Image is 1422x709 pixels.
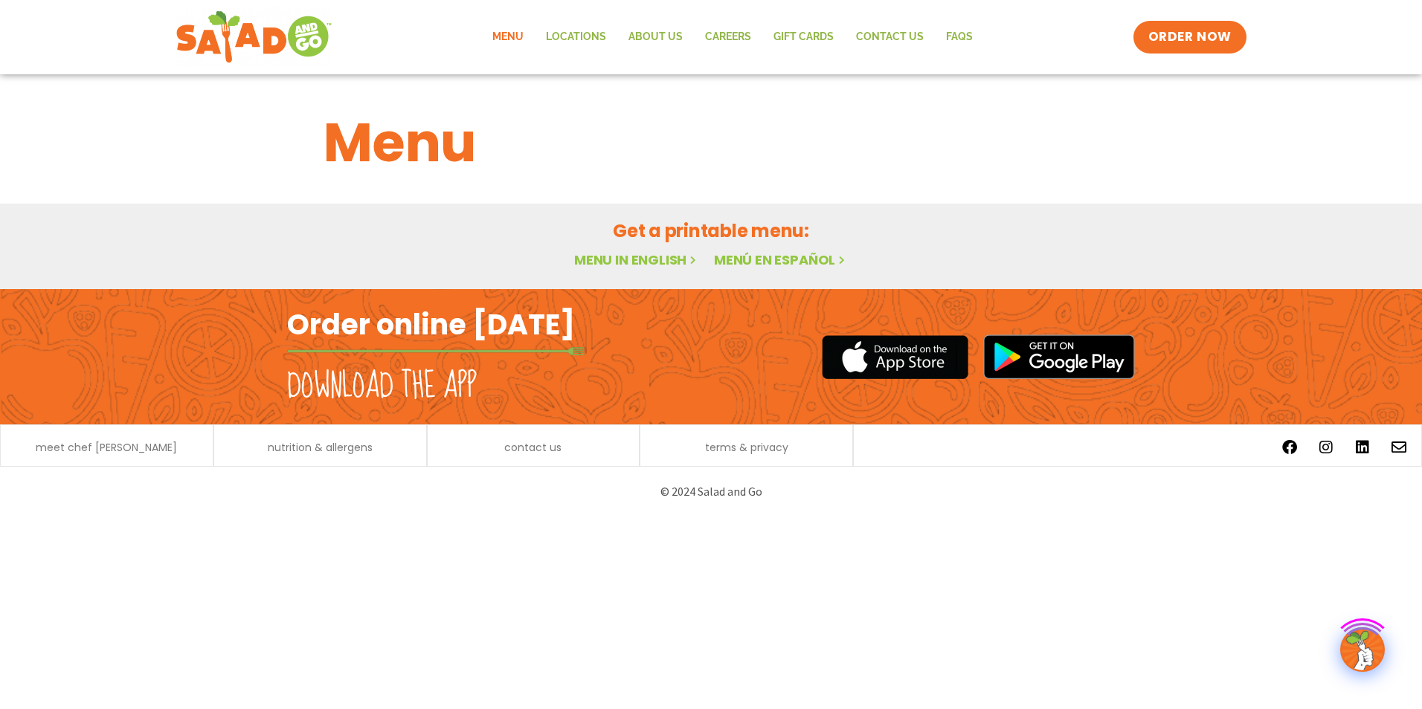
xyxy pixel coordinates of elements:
h2: Get a printable menu: [324,218,1098,244]
h2: Download the app [287,366,477,407]
a: Contact Us [845,20,935,54]
img: google_play [983,334,1135,379]
a: GIFT CARDS [762,20,845,54]
nav: Menu [481,20,984,54]
h1: Menu [324,103,1098,183]
a: Menú en español [714,250,848,269]
a: meet chef [PERSON_NAME] [36,442,177,453]
a: Careers [694,20,762,54]
a: Menu [481,20,535,54]
h2: Order online [DATE] [287,306,575,343]
a: FAQs [935,20,984,54]
a: ORDER NOW [1133,21,1246,54]
a: Locations [535,20,617,54]
a: contact us [504,442,562,453]
img: new-SAG-logo-768×292 [176,7,332,67]
img: fork [287,347,585,355]
a: About Us [617,20,694,54]
img: appstore [822,333,968,381]
a: nutrition & allergens [268,442,373,453]
a: Menu in English [574,250,699,269]
a: terms & privacy [705,442,788,453]
span: ORDER NOW [1148,28,1232,46]
p: © 2024 Salad and Go [295,482,1127,502]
